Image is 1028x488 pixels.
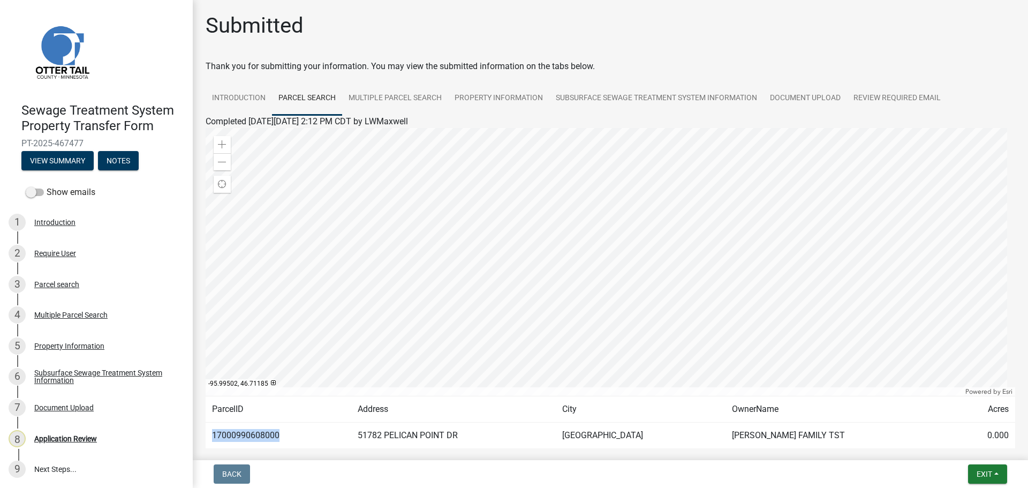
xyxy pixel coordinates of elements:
button: Notes [98,151,139,170]
a: Property Information [448,81,549,116]
button: View Summary [21,151,94,170]
a: Review Required Email [847,81,947,116]
div: Zoom in [214,136,231,153]
td: 0.000 [953,423,1015,449]
div: Parcel search [34,281,79,288]
div: Subsurface Sewage Treatment System Information [34,369,176,384]
a: Parcel search [272,81,342,116]
div: Application Review [34,435,97,442]
div: Multiple Parcel Search [34,311,108,319]
div: Property Information [34,342,104,350]
td: ParcelID [206,396,351,423]
span: PT-2025-467477 [21,138,171,148]
div: 8 [9,430,26,447]
div: 9 [9,461,26,478]
div: 4 [9,306,26,324]
td: [PERSON_NAME] FAMILY TST [725,423,954,449]
div: 3 [9,276,26,293]
button: Back [214,464,250,484]
div: 5 [9,337,26,355]
img: Otter Tail County, Minnesota [21,11,102,92]
div: Require User [34,250,76,257]
td: 51782 PELICAN POINT DR [351,423,556,449]
div: 6 [9,368,26,385]
div: 1 [9,214,26,231]
h4: Sewage Treatment System Property Transfer Form [21,103,184,134]
a: Subsurface Sewage Treatment System Information [549,81,764,116]
div: Document Upload [34,404,94,411]
div: 2 [9,245,26,262]
div: Zoom out [214,153,231,170]
label: Show emails [26,186,95,199]
wm-modal-confirm: Summary [21,157,94,166]
h1: Submitted [206,13,304,39]
button: Exit [968,464,1007,484]
span: Exit [977,470,992,478]
span: Back [222,470,241,478]
td: OwnerName [725,396,954,423]
wm-modal-confirm: Notes [98,157,139,166]
td: Address [351,396,556,423]
td: 17000990608000 [206,423,351,449]
a: Multiple Parcel Search [342,81,448,116]
td: Acres [953,396,1015,423]
span: Completed [DATE][DATE] 2:12 PM CDT by LWMaxwell [206,116,408,126]
td: [GEOGRAPHIC_DATA] [556,423,725,449]
a: Introduction [206,81,272,116]
div: Thank you for submitting your information. You may view the submitted information on the tabs below. [206,60,1015,73]
div: Powered by [963,387,1015,396]
td: City [556,396,725,423]
a: Document Upload [764,81,847,116]
div: Find my location [214,176,231,193]
a: Esri [1002,388,1012,395]
div: Introduction [34,219,75,226]
div: 7 [9,399,26,416]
